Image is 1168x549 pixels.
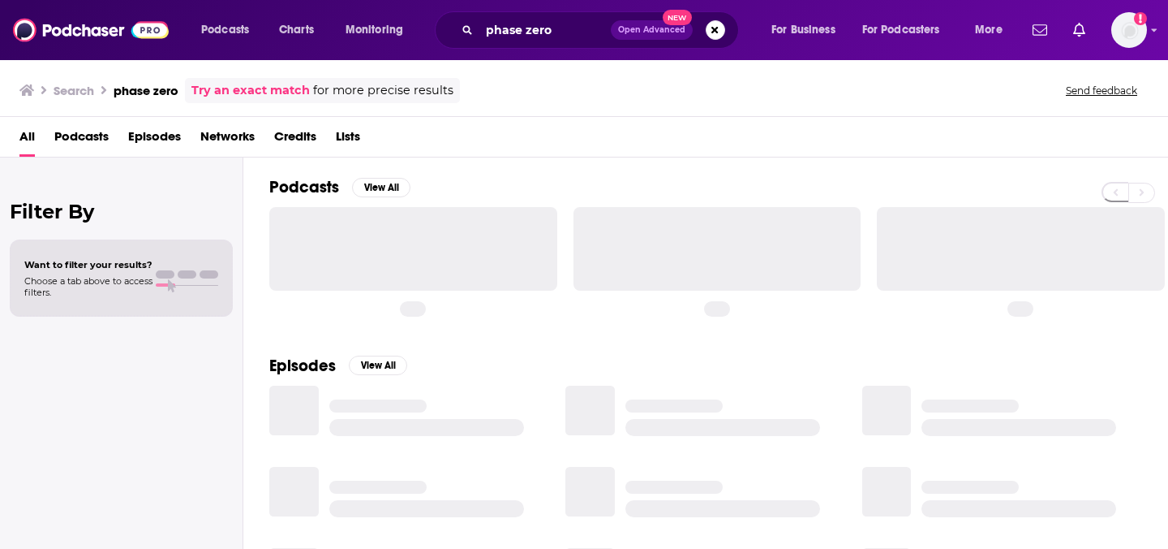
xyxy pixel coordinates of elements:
[975,19,1003,41] span: More
[10,200,233,223] h2: Filter By
[54,123,109,157] a: Podcasts
[852,17,964,43] button: open menu
[1026,16,1054,44] a: Show notifications dropdown
[349,356,407,375] button: View All
[13,15,169,45] img: Podchaser - Follow, Share and Rate Podcasts
[618,26,685,34] span: Open Advanced
[24,275,152,298] span: Choose a tab above to access filters.
[269,177,410,197] a: PodcastsView All
[760,17,856,43] button: open menu
[1134,12,1147,25] svg: Add a profile image
[190,17,270,43] button: open menu
[964,17,1023,43] button: open menu
[269,356,407,376] a: EpisodesView All
[19,123,35,157] a: All
[269,177,339,197] h2: Podcasts
[663,10,692,25] span: New
[862,19,940,41] span: For Podcasters
[1061,84,1142,97] button: Send feedback
[346,19,403,41] span: Monitoring
[771,19,835,41] span: For Business
[201,19,249,41] span: Podcasts
[450,11,754,49] div: Search podcasts, credits, & more...
[1111,12,1147,48] span: Logged in as mijal
[24,259,152,270] span: Want to filter your results?
[128,123,181,157] a: Episodes
[268,17,324,43] a: Charts
[313,81,453,100] span: for more precise results
[352,178,410,197] button: View All
[334,17,424,43] button: open menu
[336,123,360,157] a: Lists
[1067,16,1092,44] a: Show notifications dropdown
[269,356,336,376] h2: Episodes
[279,19,314,41] span: Charts
[274,123,316,157] a: Credits
[1111,12,1147,48] button: Show profile menu
[1111,12,1147,48] img: User Profile
[611,20,693,40] button: Open AdvancedNew
[54,83,94,98] h3: Search
[114,83,178,98] h3: phase zero
[200,123,255,157] a: Networks
[191,81,310,100] a: Try an exact match
[479,17,611,43] input: Search podcasts, credits, & more...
